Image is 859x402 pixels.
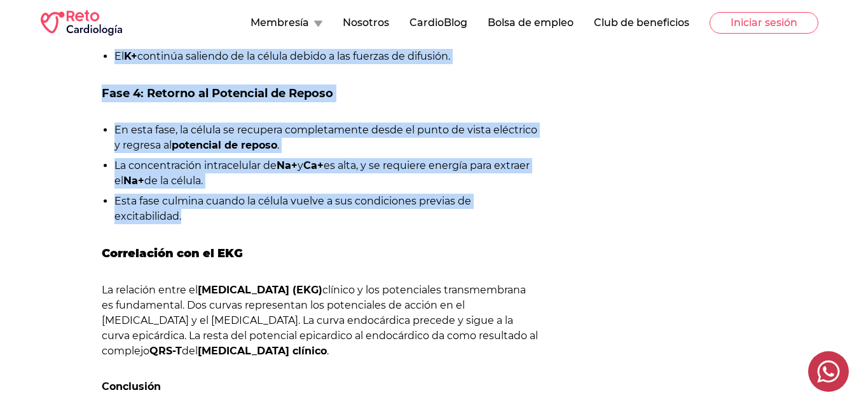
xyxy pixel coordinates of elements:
[114,158,539,189] li: La concentración intracelular de y es alta, y se requiere energía para extraer el de la célula.
[251,15,322,30] button: Membresía
[124,50,137,62] strong: K+
[149,345,182,357] strong: QRS-T
[102,283,539,359] p: La relación entre el clínico y los potenciales transmembrana es fundamental. Dos curvas represent...
[114,49,539,64] li: El continúa saliendo de la célula debido a las fuerzas de difusión.
[102,246,243,260] strong: Correlación con el EKG
[102,380,161,392] strong: Conclusión
[114,194,539,224] li: Esta fase culmina cuando la célula vuelve a sus condiciones previas de excitabilidad.
[41,10,122,36] img: RETO Cardio Logo
[343,15,389,30] button: Nosotros
[198,345,327,357] strong: [MEDICAL_DATA] clínico
[172,139,277,151] strong: potencial de reposo
[488,15,574,30] button: Bolsa de empleo
[114,123,539,153] li: En esta fase, la célula se recupera completamente desde el punto de vista eléctrico y regresa al .
[710,12,818,34] button: Iniciar sesión
[277,159,298,171] strong: Na+
[303,159,324,171] strong: Ca+
[594,15,689,30] button: Club de beneficios
[102,84,539,102] h3: Fase 4: Retorno al Potencial de Reposo
[198,284,322,296] strong: [MEDICAL_DATA] (EKG)
[123,175,144,187] strong: Na+
[409,15,467,30] button: CardioBlog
